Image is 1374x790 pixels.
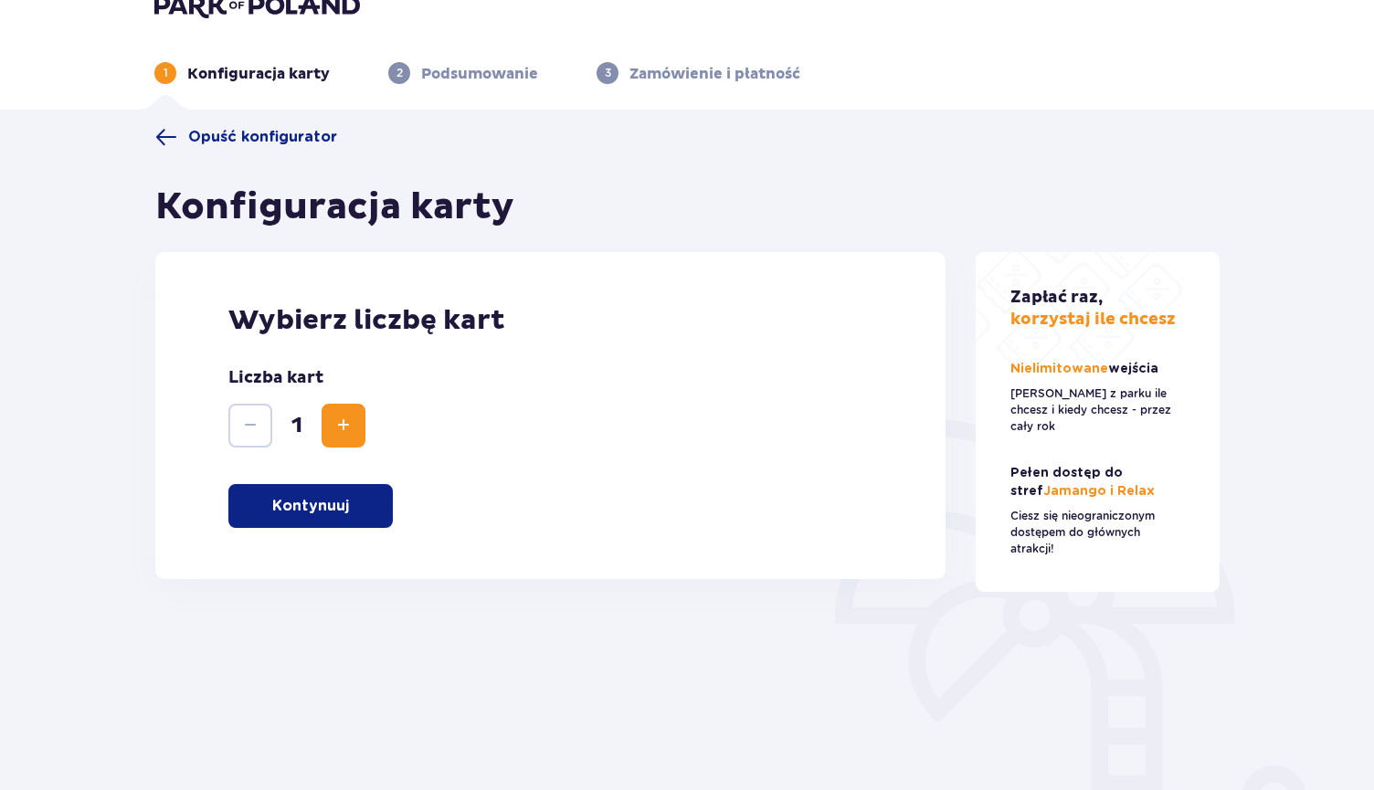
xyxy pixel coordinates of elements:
button: Decrease [228,404,272,448]
p: Zamówienie i płatność [629,64,800,84]
p: 3 [605,65,611,81]
span: Pełen dostęp do stref [1010,467,1123,498]
p: Ciesz się nieograniczonym dostępem do głównych atrakcji! [1010,508,1186,557]
a: Opuść konfigurator [155,126,337,148]
p: Wybierz liczbę kart [228,303,872,338]
p: korzystaj ile chcesz [1010,287,1176,331]
p: Kontynuuj [272,496,349,516]
span: Opuść konfigurator [188,127,337,147]
p: 1 [164,65,168,81]
p: Konfiguracja karty [187,64,330,84]
p: Podsumowanie [421,64,538,84]
p: Jamango i Relax [1010,464,1186,500]
span: wejścia [1108,363,1158,375]
p: [PERSON_NAME] z parku ile chcesz i kiedy chcesz - przez cały rok [1010,385,1186,435]
p: Nielimitowane [1010,360,1162,378]
span: 1 [276,412,318,439]
h1: Konfiguracja karty [155,184,514,230]
p: 2 [396,65,403,81]
button: Increase [322,404,365,448]
p: Liczba kart [228,367,323,389]
button: Kontynuuj [228,484,393,528]
span: Zapłać raz, [1010,287,1103,308]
